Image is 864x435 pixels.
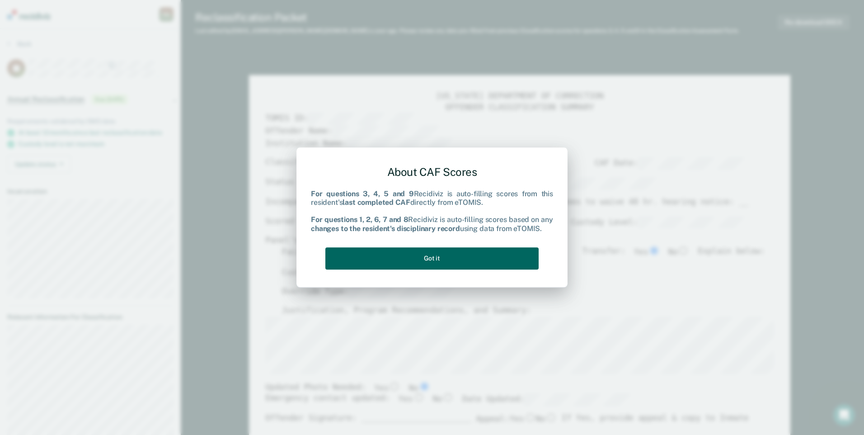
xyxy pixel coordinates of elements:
b: last completed CAF [343,198,410,207]
div: About CAF Scores [311,158,553,186]
b: changes to the resident's disciplinary record [311,224,460,233]
div: Recidiviz is auto-filling scores from this resident's directly from eTOMIS. Recidiviz is auto-fil... [311,189,553,233]
b: For questions 1, 2, 6, 7 and 8 [311,216,408,224]
b: For questions 3, 4, 5 and 9 [311,189,414,198]
button: Got it [325,247,539,270]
